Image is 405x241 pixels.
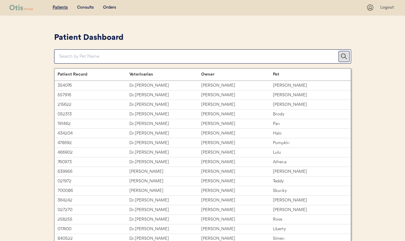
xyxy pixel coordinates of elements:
[273,168,345,175] div: [PERSON_NAME]
[201,120,273,127] div: [PERSON_NAME]
[380,5,396,11] div: Logout
[129,159,201,166] div: Dr. [PERSON_NAME]
[77,5,94,11] div: Consults
[58,149,129,156] div: 466902
[201,159,273,166] div: [PERSON_NAME]
[58,168,129,175] div: 639956
[58,72,129,77] div: Patient Record
[129,101,201,108] div: Dr. [PERSON_NAME]
[129,187,201,194] div: [PERSON_NAME]
[201,139,273,147] div: [PERSON_NAME]
[103,5,116,11] div: Orders
[201,92,273,99] div: [PERSON_NAME]
[201,216,273,223] div: [PERSON_NAME]
[273,226,345,233] div: Liberty
[201,82,273,89] div: [PERSON_NAME]
[201,149,273,156] div: [PERSON_NAME]
[59,50,338,63] input: Search by Pet Name
[341,53,347,60] img: Group%201%20%281%29.svg
[58,120,129,127] div: 191462
[129,111,201,118] div: Dr. [PERSON_NAME]
[273,72,345,77] div: Pet
[273,206,345,214] div: [PERSON_NAME]
[58,130,129,137] div: 434204
[129,197,201,204] div: Dr. [PERSON_NAME]
[58,178,129,185] div: 021972
[273,120,345,127] div: Pan
[273,139,345,147] div: Pumpkin
[201,168,273,175] div: [PERSON_NAME]
[58,101,129,108] div: 215622
[201,111,273,118] div: [PERSON_NAME]
[273,159,345,166] div: Athena
[201,226,273,233] div: [PERSON_NAME]
[58,111,129,118] div: 052313
[58,159,129,166] div: 760973
[273,187,345,194] div: Skunky
[201,130,273,137] div: [PERSON_NAME]
[201,178,273,185] div: [PERSON_NAME]
[273,197,345,204] div: [PERSON_NAME]
[201,206,273,214] div: [PERSON_NAME]
[129,139,201,147] div: Dr. [PERSON_NAME]
[129,130,201,137] div: Dr. [PERSON_NAME]
[129,206,201,214] div: Dr. [PERSON_NAME]
[58,92,129,99] div: 557916
[129,168,201,175] div: [PERSON_NAME]
[58,226,129,233] div: 017400
[273,149,345,156] div: Lulu
[201,101,273,108] div: [PERSON_NAME]
[129,82,201,89] div: Dr. [PERSON_NAME]
[273,92,345,99] div: [PERSON_NAME]
[58,82,129,89] div: 354076
[273,111,345,118] div: Brody
[129,149,201,156] div: Dr. [PERSON_NAME]
[201,72,273,77] div: Owner
[129,72,201,77] div: Veterinarian
[273,130,345,137] div: Halo
[53,5,68,10] u: Patients
[54,32,351,44] div: Patient Dashboard
[201,197,273,204] div: [PERSON_NAME]
[201,187,273,194] div: [PERSON_NAME]
[273,178,345,185] div: Teddy
[273,216,345,223] div: Rose
[273,82,345,89] div: [PERSON_NAME]
[129,226,201,233] div: Dr. [PERSON_NAME]
[58,187,129,194] div: 700086
[129,178,201,185] div: [PERSON_NAME]
[58,216,129,223] div: 258255
[273,101,345,108] div: [PERSON_NAME]
[129,120,201,127] div: Dr. [PERSON_NAME]
[58,139,129,147] div: 478692
[129,216,201,223] div: Dr. [PERSON_NAME]
[58,197,129,204] div: 364242
[129,92,201,99] div: Dr. [PERSON_NAME]
[58,206,129,214] div: 027270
